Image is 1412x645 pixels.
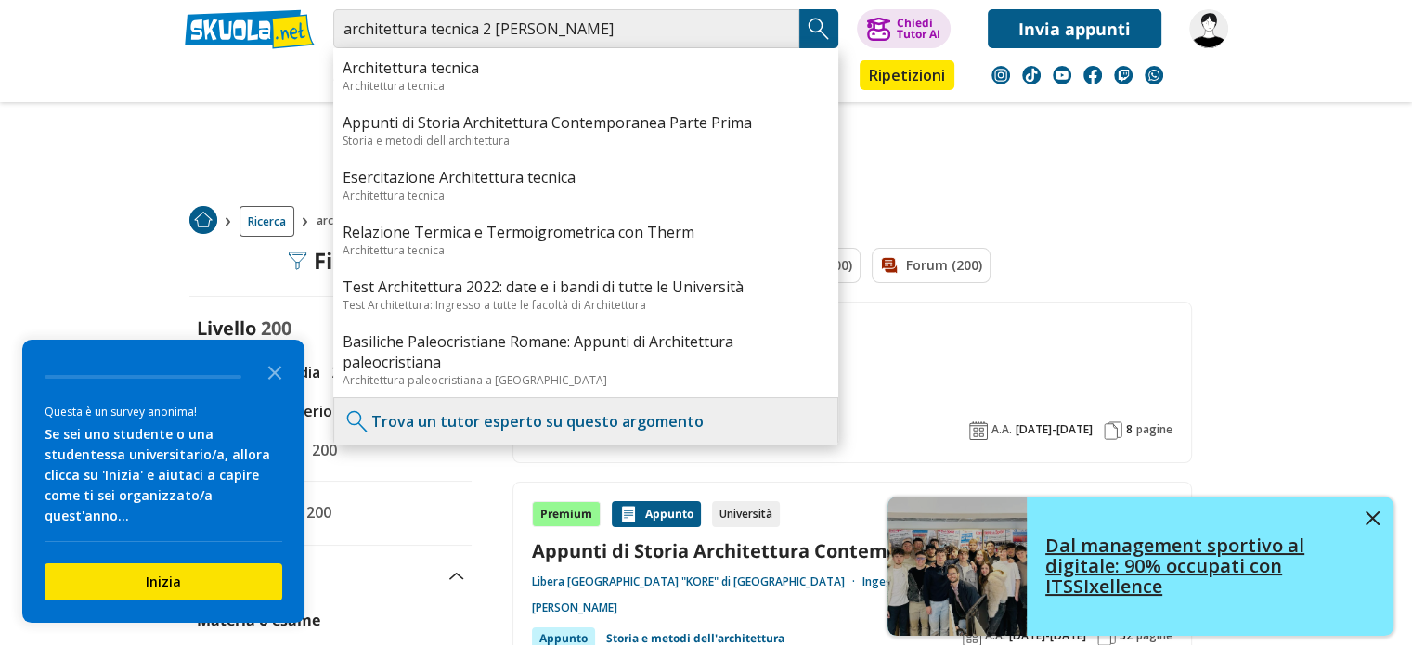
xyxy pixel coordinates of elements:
[799,9,838,48] button: Search Button
[1136,628,1172,643] span: pagine
[288,252,306,270] img: Filtra filtri mobile
[343,372,829,388] div: Architettura paleocristiana a [GEOGRAPHIC_DATA]
[1189,9,1228,48] img: Fedef___
[317,206,471,237] span: architettura tecnica ferrero
[256,353,293,390] button: Close the survey
[1126,422,1133,437] span: 8
[1045,535,1352,597] h4: Dal management sportivo al digitale: 90% occupati con ITSSIxellence
[343,112,829,133] a: Appunti di Storia Architettura Contemporanea Parte Prima
[299,500,331,524] span: 200
[1009,628,1086,643] span: [DATE]-[DATE]
[343,58,829,78] a: Architettura tecnica
[22,340,304,623] div: Survey
[45,424,282,526] div: Se sei uno studente o una studentessa universitario/a, allora clicca su 'Inizia' e aiutaci a capi...
[712,501,780,527] div: Università
[532,600,617,615] a: [PERSON_NAME]
[329,60,412,94] a: Appunti
[1114,66,1133,84] img: twitch
[532,538,1172,563] a: Appunti di Storia Architettura Contemporanea Parte Prima
[991,66,1010,84] img: instagram
[261,316,291,341] span: 200
[197,316,256,341] label: Livello
[532,358,1172,383] a: Architettura tecnica
[449,573,464,580] img: Apri e chiudi sezione
[240,206,294,237] a: Ricerca
[862,574,1131,589] a: Ingegneria architettura e delle scienze motorie
[612,501,701,527] div: Appunto
[857,9,951,48] button: ChiediTutor AI
[1016,422,1093,437] span: [DATE]-[DATE]
[1083,66,1102,84] img: facebook
[532,574,862,589] a: Libera [GEOGRAPHIC_DATA] "KORE" di [GEOGRAPHIC_DATA]
[189,206,217,234] img: Home
[969,421,988,440] img: Anno accademico
[1053,66,1071,84] img: youtube
[343,407,371,435] img: Trova un tutor esperto
[343,167,829,187] a: Esercitazione Architettura tecnica
[619,505,638,523] img: Appunti contenuto
[324,360,356,384] span: 200
[343,78,829,94] div: Architettura tecnica
[896,18,939,40] div: Chiedi Tutor AI
[343,187,829,203] div: Architettura tecnica
[1022,66,1041,84] img: tiktok
[872,248,991,283] a: Forum (200)
[532,501,601,527] div: Premium
[343,133,829,148] div: Storia e metodi dell'architettura
[343,331,829,372] a: Basiliche Paleocristiane Romane: Appunti di Architettura paleocristiana
[1104,421,1122,440] img: Pagine
[343,242,829,258] div: Architettura tecnica
[333,9,799,48] input: Cerca appunti, riassunti o versioni
[988,9,1161,48] a: Invia appunti
[1366,511,1380,525] img: close
[304,438,337,462] span: 200
[887,497,1393,636] a: Dal management sportivo al digitale: 90% occupati con ITSSIxellence
[343,277,829,297] a: Test Architettura 2022: date e i bandi di tutte le Università
[1136,422,1172,437] span: pagine
[371,411,704,432] a: Trova un tutor esperto su questo argomento
[1145,66,1163,84] img: WhatsApp
[880,256,899,275] img: Forum filtro contenuto
[45,403,282,420] div: Questa è un survey anonima!
[1120,628,1133,643] span: 52
[343,297,829,313] div: Test Architettura: Ingresso a tutte le facoltà di Architettura
[991,422,1012,437] span: A.A.
[805,15,833,43] img: Cerca appunti, riassunti o versioni
[860,60,954,90] a: Ripetizioni
[343,222,829,242] a: Relazione Termica e Termoigrometrica con Therm
[288,248,372,274] div: Filtra
[985,628,1005,643] span: A.A.
[189,206,217,237] a: Home
[45,563,282,600] button: Inizia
